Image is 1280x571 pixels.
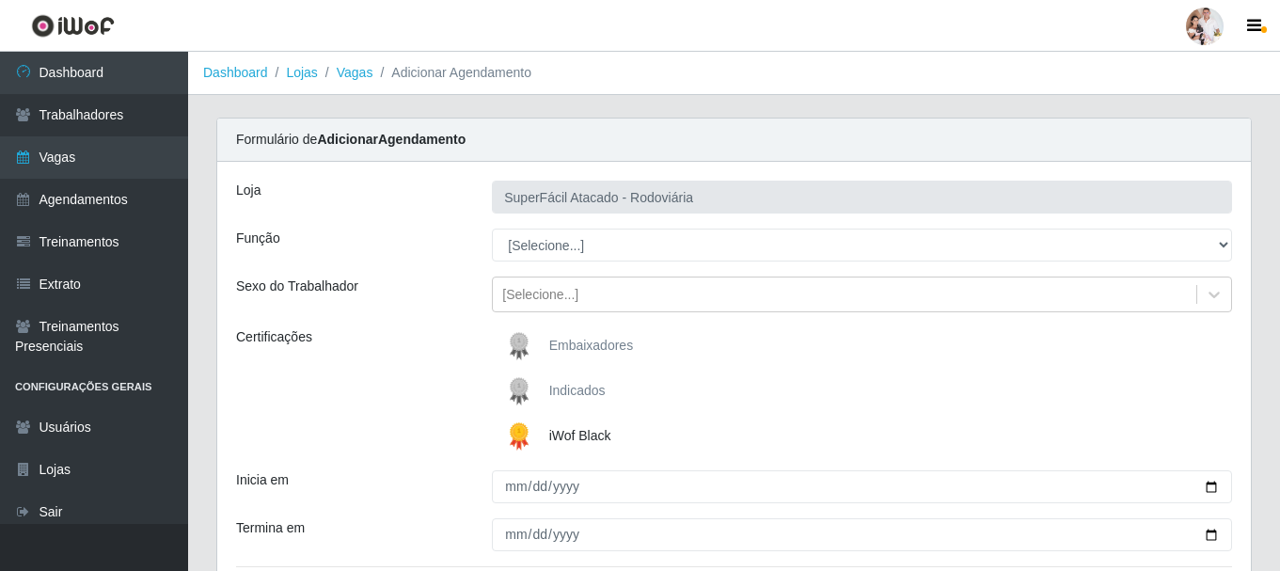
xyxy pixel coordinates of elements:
[500,418,545,455] img: iWof Black
[337,65,373,80] a: Vagas
[203,65,268,80] a: Dashboard
[500,373,545,410] img: Indicados
[236,518,305,538] label: Termina em
[31,14,115,38] img: CoreUI Logo
[236,277,358,296] label: Sexo do Trabalhador
[492,470,1232,503] input: 00/00/0000
[217,119,1251,162] div: Formulário de
[492,518,1232,551] input: 00/00/0000
[236,181,261,200] label: Loja
[549,428,611,443] span: iWof Black
[236,229,280,248] label: Função
[500,327,545,365] img: Embaixadores
[236,327,312,347] label: Certificações
[549,338,634,353] span: Embaixadores
[549,383,606,398] span: Indicados
[502,285,578,305] div: [Selecione...]
[286,65,317,80] a: Lojas
[236,470,289,490] label: Inicia em
[317,132,466,147] strong: Adicionar Agendamento
[188,52,1280,95] nav: breadcrumb
[372,63,531,83] li: Adicionar Agendamento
